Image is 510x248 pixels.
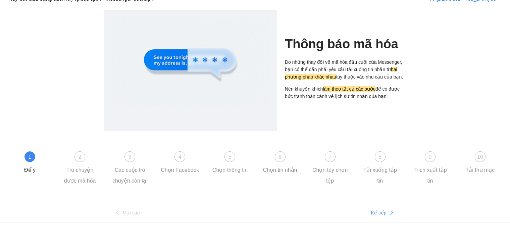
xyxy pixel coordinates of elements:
font: Chọn thông tin [212,167,248,173]
font: Chọn Facebook [161,167,199,173]
font: Tải xuống tập tin [363,167,397,184]
font: Trích xuất tập tin [413,167,447,184]
font: 3 [129,154,132,160]
div: 8Tải xuống tập tin [361,151,411,186]
font: hai phương pháp khác nhau [285,67,397,80]
div: 10Tải thư mục [461,151,500,176]
font: 6 [278,154,282,160]
font: Tải thư mục [466,167,495,173]
font: Để ý [24,167,36,173]
font: làm theo tất cả các bước [323,86,375,92]
font: 7 [328,154,331,160]
font: 2 [79,154,82,160]
span: Phải [389,210,394,216]
font: 8 [378,154,381,160]
button: Kế tiếpPhải [255,207,510,218]
div: 1Để ý [10,151,60,176]
div: 2Trò chuyện được mã hóa [60,151,110,186]
div: 6Chọn tin nhắn [261,151,311,176]
font: 4 [178,154,182,160]
font: Thông báo mã hóa [285,37,398,51]
font: 5 [228,154,232,160]
font: để có được bức tranh toàn cảnh về lịch sử tin nhắn của bạn. [285,86,400,99]
font: Chọn tin nhắn [263,167,297,173]
font: tùy thuộc vào nhu cầu của bạn. [336,74,403,80]
div: 4Chọn Facebook [160,151,210,176]
font: 1 [29,154,32,160]
font: Các cuộc trò chuyện còn lại [112,167,148,184]
font: Chọn tùy chọn tệp [312,167,348,184]
font: Do những thay đổi về mã hóa đầu cuối của Messenger, bạn có thể cần phải yêu cầu tải xuống tin nhắ... [285,59,402,72]
button: bên tráiMặt sau [0,207,255,218]
font: Trò chuyện được mã hóa [64,167,96,184]
font: Nên khuyến khích [285,86,323,92]
div: 9Trích xuất tập tin [411,151,461,186]
div: 3Các cuộc trò chuyện còn lại [110,151,160,186]
font: 9 [428,154,431,160]
div: 7Chọn tùy chọn tệp [311,151,361,186]
font: 10 [477,154,483,160]
font: Kế tiếp [371,210,386,215]
div: 5Chọn thông tin [210,151,260,176]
